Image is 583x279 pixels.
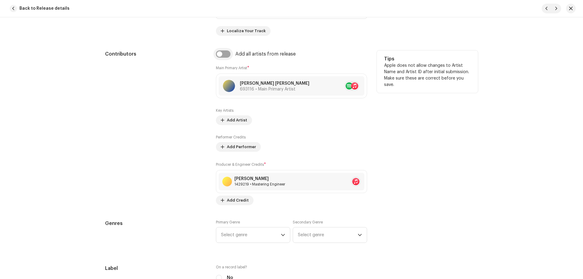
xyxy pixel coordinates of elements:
[227,25,266,37] span: Localize Your Track
[384,55,471,63] h5: Tips
[234,176,285,181] div: [PERSON_NAME]
[216,115,252,125] button: Add Artist
[227,141,256,153] span: Add Performer
[216,108,234,113] label: Key Artists
[216,26,271,36] button: Localize Your Track
[216,196,254,205] button: Add Credit
[105,220,206,227] h5: Genres
[281,227,285,243] div: dropdown trigger
[298,227,358,243] span: Select genre
[216,265,367,270] label: On a record label?
[105,50,206,58] h5: Contributors
[384,63,471,88] p: Apple does not allow changes to Artist Name and Artist ID after initial submission. Make sure the...
[216,142,261,152] button: Add Performer
[358,227,362,243] div: dropdown trigger
[216,66,247,70] small: Main Primary Artist
[227,114,247,126] span: Add Artist
[240,87,295,91] span: 693116 • Main Primary Artist
[105,265,206,272] h5: Label
[240,80,309,87] p: [PERSON_NAME] [PERSON_NAME]
[293,220,323,225] label: Secondary Genre
[216,163,264,166] small: Producer & Engineer Credits
[234,182,285,187] div: Mastering Engineer
[227,194,249,206] span: Add Credit
[216,135,246,140] label: Performer Credits
[235,52,296,56] div: Add all artists from release
[221,227,281,243] span: Select genre
[216,220,240,225] label: Primary Genre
